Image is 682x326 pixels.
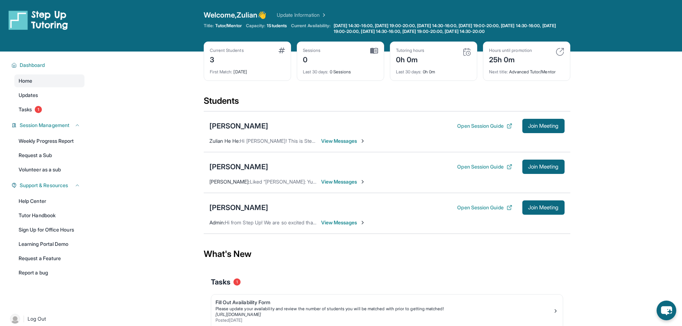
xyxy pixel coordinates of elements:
div: 3 [210,53,244,65]
img: card [279,48,285,53]
button: Dashboard [17,62,80,69]
span: Admin : [209,219,225,225]
a: Tasks1 [14,103,84,116]
button: Open Session Guide [457,122,512,130]
span: Capacity: [246,23,266,29]
div: 0 Sessions [303,65,378,75]
span: Home [19,77,32,84]
a: Weekly Progress Report [14,135,84,147]
span: Join Meeting [528,205,559,210]
span: Title: [204,23,214,29]
a: Tutor Handbook [14,209,84,222]
button: Session Management [17,122,80,129]
div: Please update your availability and review the number of students you will be matched with prior ... [216,306,553,312]
img: Chevron Right [320,11,327,19]
span: Welcome, Zulian 👋 [204,10,267,20]
span: Liked “[PERSON_NAME]: Yup!” [250,179,319,185]
a: [URL][DOMAIN_NAME] [216,312,261,317]
a: Volunteer as a sub [14,163,84,176]
span: First Match : [210,69,233,74]
span: [PERSON_NAME] : [209,179,250,185]
span: Tasks [19,106,32,113]
span: Join Meeting [528,124,559,128]
div: What's New [204,238,570,270]
div: Current Students [210,48,244,53]
span: [DATE] 14:30-16:00, [DATE] 19:00-20:00, [DATE] 14:30-16:00, [DATE] 19:00-20:00, [DATE] 14:30-16:0... [334,23,569,34]
span: Current Availability: [291,23,330,34]
a: Sign Up for Office Hours [14,223,84,236]
a: Updates [14,89,84,102]
span: Log Out [28,315,46,322]
button: Join Meeting [522,200,565,215]
a: Update Information [277,11,327,19]
div: Tutoring hours [396,48,425,53]
span: View Messages [321,178,366,185]
a: Request a Feature [14,252,84,265]
img: card [556,48,564,56]
span: Join Meeting [528,165,559,169]
button: Open Session Guide [457,163,512,170]
span: 1 [35,106,42,113]
span: Next title : [489,69,508,74]
span: Last 30 days : [303,69,329,74]
div: Students [204,95,570,111]
div: [PERSON_NAME] [209,203,268,213]
img: Chevron-Right [360,179,366,185]
a: [DATE] 14:30-16:00, [DATE] 19:00-20:00, [DATE] 14:30-16:00, [DATE] 19:00-20:00, [DATE] 14:30-16:0... [332,23,570,34]
span: Dashboard [20,62,45,69]
div: [PERSON_NAME] [209,162,268,172]
span: 1 [233,278,241,286]
span: Session Management [20,122,69,129]
span: 1 Students [267,23,287,29]
img: user-img [10,314,20,324]
div: 0 [303,53,321,65]
span: Tasks [211,277,231,287]
div: [PERSON_NAME] [209,121,268,131]
div: Advanced Tutor/Mentor [489,65,564,75]
span: Updates [19,92,38,99]
div: 0h 0m [396,65,471,75]
span: Zulian He He : [209,138,240,144]
button: Support & Resources [17,182,80,189]
span: View Messages [321,219,366,226]
div: Fill Out Availability Form [216,299,553,306]
div: Hours until promotion [489,48,532,53]
img: logo [9,10,68,30]
button: Join Meeting [522,160,565,174]
span: | [23,315,25,323]
img: card [463,48,471,56]
div: Sessions [303,48,321,53]
span: Last 30 days : [396,69,422,74]
button: chat-button [657,301,676,320]
div: 25h 0m [489,53,532,65]
a: Request a Sub [14,149,84,162]
div: Posted [DATE] [216,317,553,323]
img: card [370,48,378,54]
a: Home [14,74,84,87]
button: Open Session Guide [457,204,512,211]
a: Report a bug [14,266,84,279]
img: Chevron-Right [360,220,366,225]
a: Fill Out Availability FormPlease update your availability and review the number of students you w... [211,295,563,325]
span: View Messages [321,137,366,145]
img: Chevron-Right [360,138,366,144]
div: 0h 0m [396,53,425,65]
a: Help Center [14,195,84,208]
span: Tutor/Mentor [215,23,242,29]
a: Learning Portal Demo [14,238,84,250]
span: Support & Resources [20,182,68,189]
button: Join Meeting [522,119,565,133]
div: [DATE] [210,65,285,75]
